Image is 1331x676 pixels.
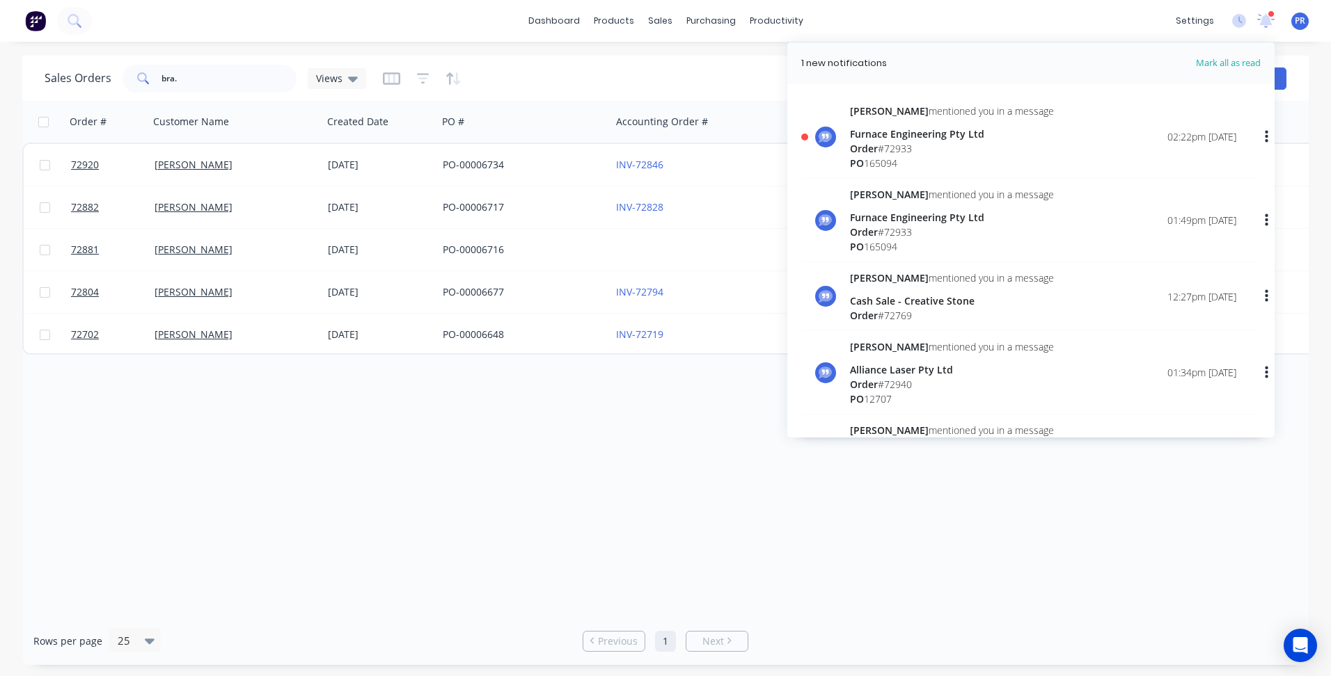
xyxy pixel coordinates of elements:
span: Next [702,634,724,648]
div: 01:34pm [DATE] [1167,365,1236,380]
img: Factory [25,10,46,31]
span: Order [850,378,878,391]
span: Order [850,309,878,322]
a: [PERSON_NAME] [155,328,233,341]
span: 72804 [71,285,99,299]
span: Rows per page [33,634,102,648]
div: [DATE] [328,328,432,341]
span: [PERSON_NAME] [850,104,929,118]
div: 12:27pm [DATE] [1167,289,1236,304]
div: PO-00006716 [443,243,597,257]
a: Next page [686,634,748,648]
span: [PERSON_NAME] [850,188,929,201]
a: [PERSON_NAME] [155,200,233,214]
div: # 72933 [850,225,1054,239]
div: mentioned you in a message [850,187,1054,202]
div: Order # [70,115,107,129]
div: Cash Sale - Creative Stone [850,293,1054,308]
span: PO [850,240,864,253]
span: 72920 [71,158,99,172]
a: INV-72794 [616,285,663,298]
a: INV-72719 [616,328,663,341]
a: [PERSON_NAME] [155,158,233,171]
a: 72882 [71,186,155,228]
a: Page 1 is your current page [655,631,676,652]
a: Previous page [583,634,645,648]
div: PO # [442,115,464,129]
div: # 72769 [850,308,1054,323]
input: Search... [162,65,297,92]
div: # 72940 [850,377,1054,392]
div: [DATE] [328,285,432,299]
div: mentioned you in a message [850,339,1054,354]
div: Created Date [327,115,388,129]
div: products [587,10,641,31]
span: 72882 [71,200,99,214]
a: [PERSON_NAME] [155,285,233,298]
div: 1 new notifications [801,56,887,70]
ul: Pagination [577,631,754,652]
div: 01:49pm [DATE] [1167,213,1236,227]
div: Accounting Order # [616,115,708,129]
a: [PERSON_NAME] [155,243,233,256]
span: Order [850,225,878,239]
div: [DATE] [328,243,432,257]
div: [DATE] [328,200,432,214]
a: 72702 [71,314,155,355]
div: 165094 [850,239,1054,254]
div: PO-00006734 [443,158,597,172]
div: mentioned you in a message [850,271,1054,285]
div: Customer Name [153,115,229,129]
span: [PERSON_NAME] [850,271,929,284]
a: 72920 [71,144,155,186]
span: [PERSON_NAME] [850,424,929,437]
span: PO [850,392,864,405]
div: Alliance Laser Pty Ltd [850,362,1054,377]
div: PO-00006677 [443,285,597,299]
a: INV-72828 [616,200,663,214]
span: Views [316,71,342,86]
span: [PERSON_NAME] [850,340,929,353]
span: PO [850,156,864,170]
span: 72881 [71,243,99,257]
a: dashboard [521,10,587,31]
div: [DATE] [328,158,432,172]
span: Previous [598,634,638,648]
div: mentioned you in a message [850,423,1054,437]
div: 12707 [850,392,1054,406]
div: Furnace Engineering Pty Ltd [850,210,1054,225]
div: Open Intercom Messenger [1284,629,1317,662]
div: # 72933 [850,141,1054,156]
span: Order [850,142,878,155]
div: 165094 [850,156,1054,170]
h1: Sales Orders [45,72,111,85]
span: PR [1295,15,1305,27]
div: 02:22pm [DATE] [1167,129,1236,144]
a: 72804 [71,271,155,313]
span: 72702 [71,328,99,341]
div: mentioned you in a message [850,104,1054,118]
a: INV-72846 [616,158,663,171]
span: Mark all as read [1146,56,1261,70]
div: purchasing [679,10,743,31]
div: PO-00006717 [443,200,597,214]
div: PO-00006648 [443,328,597,341]
a: 72881 [71,229,155,271]
div: sales [641,10,679,31]
div: productivity [743,10,810,31]
div: Furnace Engineering Pty Ltd [850,127,1054,141]
div: settings [1169,10,1221,31]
